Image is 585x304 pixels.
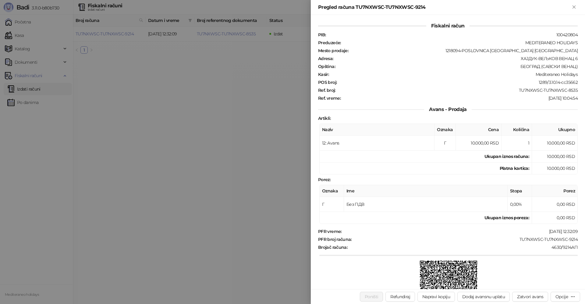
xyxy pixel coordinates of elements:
[532,124,578,136] th: Ukupno
[484,215,529,220] strong: Ukupan iznos poreza:
[352,237,578,242] div: TU7NXWSC-TU7NXWSC-9214
[434,124,456,136] th: Oznaka
[508,197,532,212] td: 0,00%
[456,124,502,136] th: Cena
[318,88,335,93] strong: Ref. broj :
[532,185,578,197] th: Porez
[320,124,434,136] th: Naziv
[320,136,434,151] td: 12: Avans
[318,32,326,38] strong: PIB :
[426,23,469,29] span: Fiskalni račun
[320,197,344,212] td: Г
[434,136,456,151] td: Г
[318,56,333,61] strong: Adresa :
[502,124,532,136] th: Količina
[532,212,578,224] td: 0,00 RSD
[318,237,352,242] strong: PFR broj računa :
[318,177,330,182] strong: Porez :
[512,292,548,302] button: Zatvori avans
[336,88,578,93] div: TU7NXWSC-TU7NXWSC-8535
[318,40,341,45] strong: Preduzeće :
[342,229,578,234] div: [DATE] 12:32:09
[318,48,348,53] strong: Mesto prodaje :
[508,185,532,197] th: Stopa
[532,163,578,174] td: 10.000,00 RSD
[532,197,578,212] td: 0,00 RSD
[360,292,383,302] button: Poništi
[326,32,578,38] div: 100420804
[417,292,455,302] button: Napravi kopiju
[318,116,331,121] strong: Artikli :
[500,166,529,171] strong: Platna kartica :
[555,294,568,299] div: Opcije
[570,4,578,11] button: Zatvori
[341,95,578,101] div: [DATE] 10:04:54
[318,229,342,234] strong: PFR vreme :
[349,48,578,53] div: 1218094-POSLOVNICA [GEOGRAPHIC_DATA] [GEOGRAPHIC_DATA]
[337,80,578,85] div: 1289/3.10.14-cc35662
[422,294,450,299] span: Napravi kopiju
[318,95,341,101] strong: Ref. vreme :
[342,40,578,45] div: MEDITERANEO HOLIDAYS
[424,106,471,112] span: Avans - Prodaja
[318,4,570,11] div: Pregled računa TU7NXWSC-TU7NXWSC-9214
[329,72,578,77] div: Mediteraneo Holidays
[318,64,335,69] strong: Opština :
[344,185,508,197] th: Ime
[532,151,578,163] td: 10.000,00 RSD
[320,185,344,197] th: Oznaka
[385,292,415,302] button: Refundiraj
[334,56,578,61] div: ХАЈДУК-ВЕЉКОВ ВЕНАЦ 6
[344,197,508,212] td: Без ПДВ
[532,136,578,151] td: 10.000,00 RSD
[456,136,502,151] td: 10.000,00 RSD
[336,64,578,69] div: БЕОГРАД (САВСКИ ВЕНАЦ)
[318,80,337,85] strong: POS broj :
[551,292,580,302] button: Opcije
[348,245,578,250] div: 4630/9214АП
[318,245,347,250] strong: Brojač računa :
[457,292,510,302] button: Dodaj avansnu uplatu
[318,72,329,77] strong: Kasir :
[484,154,529,159] strong: Ukupan iznos računa :
[502,136,532,151] td: 1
